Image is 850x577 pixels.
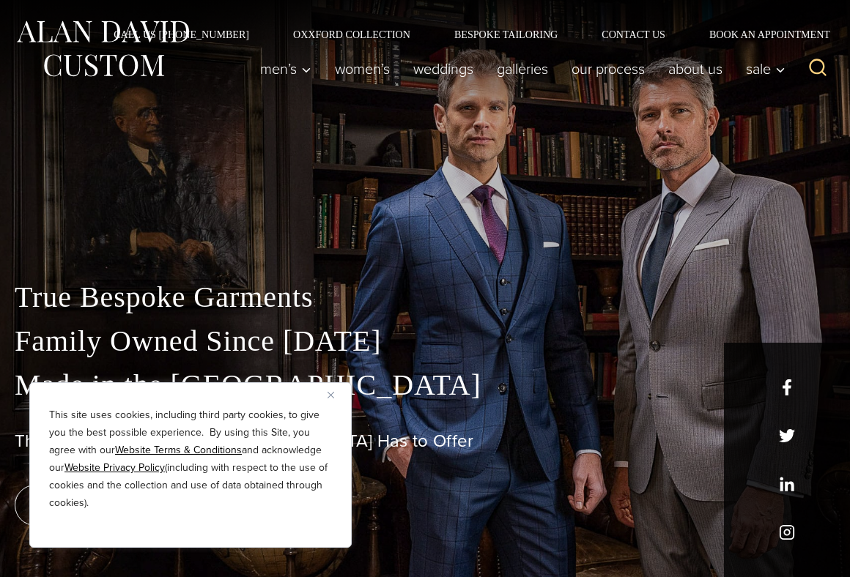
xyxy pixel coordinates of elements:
[402,54,485,83] a: weddings
[248,54,793,83] nav: Primary Navigation
[64,460,165,475] a: Website Privacy Policy
[92,29,835,40] nav: Secondary Navigation
[15,275,835,407] p: True Bespoke Garments Family Owned Since [DATE] Made in the [GEOGRAPHIC_DATA]
[15,16,191,81] img: Alan David Custom
[260,62,311,76] span: Men’s
[485,54,560,83] a: Galleries
[687,29,835,40] a: Book an Appointment
[580,29,687,40] a: Contact Us
[115,442,242,458] a: Website Terms & Conditions
[15,431,835,452] h1: The Best Custom Suits [GEOGRAPHIC_DATA] Has to Offer
[15,485,220,526] a: book an appointment
[560,54,657,83] a: Our Process
[657,54,734,83] a: About Us
[328,392,334,398] img: Close
[92,29,271,40] a: Call Us [PHONE_NUMBER]
[800,51,835,86] button: View Search Form
[328,386,345,403] button: Close
[432,29,580,40] a: Bespoke Tailoring
[271,29,432,40] a: Oxxford Collection
[746,62,786,76] span: Sale
[49,406,332,512] p: This site uses cookies, including third party cookies, to give you the best possible experience. ...
[323,54,402,83] a: Women’s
